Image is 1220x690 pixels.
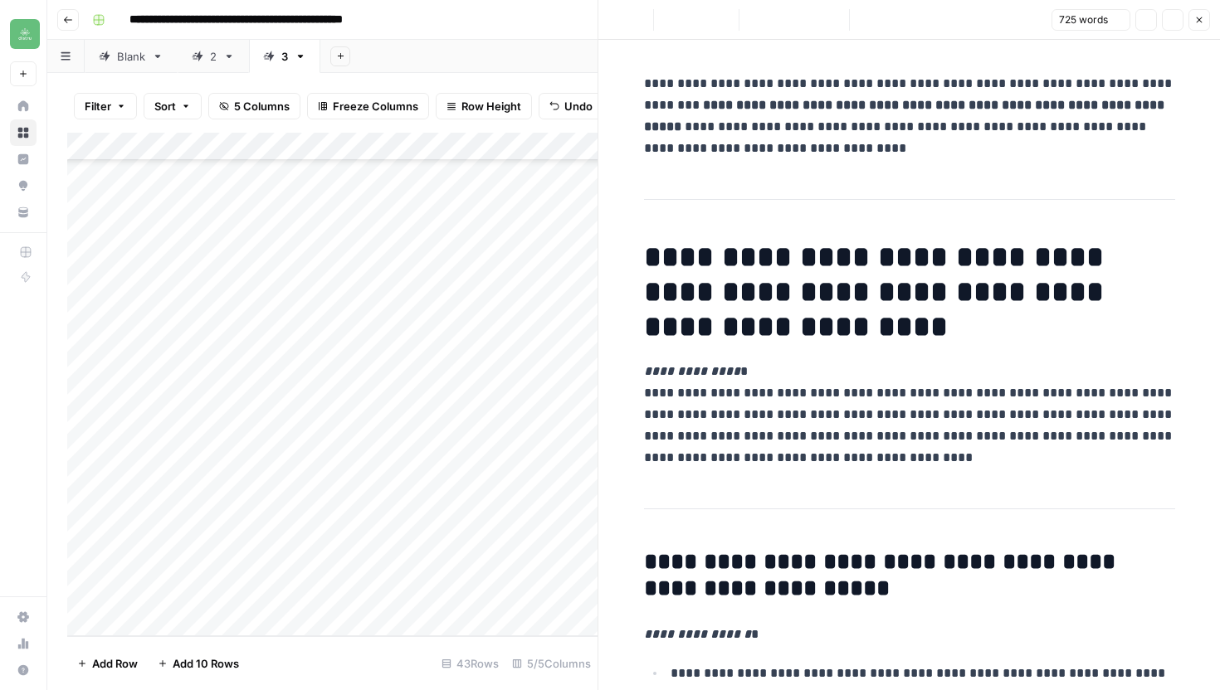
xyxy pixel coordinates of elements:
[234,98,290,114] span: 5 Columns
[85,98,111,114] span: Filter
[144,93,202,119] button: Sort
[1059,12,1108,27] span: 725 words
[85,40,178,73] a: Blank
[10,119,37,146] a: Browse
[333,98,418,114] span: Freeze Columns
[249,40,320,73] a: 3
[505,650,598,677] div: 5/5 Columns
[154,98,176,114] span: Sort
[210,48,217,65] div: 2
[117,48,145,65] div: Blank
[10,19,40,49] img: Distru Logo
[1052,9,1130,31] button: 725 words
[74,93,137,119] button: Filter
[10,172,37,199] a: Opportunities
[10,657,37,683] button: Help + Support
[10,146,37,172] a: Insights
[436,93,532,119] button: Row Height
[173,655,239,672] span: Add 10 Rows
[178,40,249,73] a: 2
[10,13,37,55] button: Workspace: Distru
[10,630,37,657] a: Usage
[10,199,37,226] a: Your Data
[461,98,521,114] span: Row Height
[281,48,288,65] div: 3
[564,98,593,114] span: Undo
[435,650,505,677] div: 43 Rows
[67,650,148,677] button: Add Row
[539,93,603,119] button: Undo
[92,655,138,672] span: Add Row
[148,650,249,677] button: Add 10 Rows
[10,604,37,630] a: Settings
[307,93,429,119] button: Freeze Columns
[10,93,37,119] a: Home
[208,93,300,119] button: 5 Columns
